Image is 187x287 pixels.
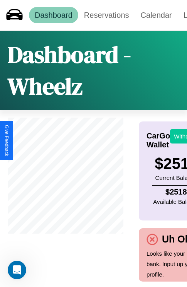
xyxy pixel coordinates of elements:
div: Give Feedback [4,125,9,156]
a: Reservations [78,7,135,23]
a: Calendar [135,7,178,23]
iframe: Intercom live chat [8,261,26,279]
h1: Dashboard - Wheelz [8,39,179,102]
a: Dashboard [29,7,78,23]
h4: CarGo Wallet [147,132,170,149]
